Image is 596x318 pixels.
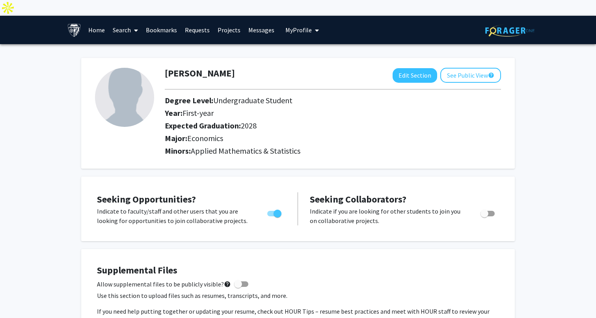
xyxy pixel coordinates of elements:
[95,68,154,127] img: Profile Picture
[310,206,466,225] p: Indicate if you are looking for other students to join you on collaborative projects.
[477,206,499,218] div: Toggle
[84,16,109,44] a: Home
[241,121,257,130] span: 2028
[213,95,292,105] span: Undergraduate Student
[97,193,196,205] span: Seeking Opportunities?
[181,16,214,44] a: Requests
[310,193,406,205] span: Seeking Collaborators?
[142,16,181,44] a: Bookmarks
[165,96,457,105] h2: Degree Level:
[214,16,244,44] a: Projects
[165,134,501,143] h2: Major:
[183,108,214,118] span: First-year
[97,265,499,276] h4: Supplemental Files
[6,283,34,312] iframe: Chat
[264,206,286,218] div: Toggle
[187,133,223,143] span: Economics
[244,16,278,44] a: Messages
[165,121,457,130] h2: Expected Graduation:
[165,68,235,79] h1: [PERSON_NAME]
[165,146,501,156] h2: Minors:
[488,71,494,80] mat-icon: help
[165,108,457,118] h2: Year:
[283,16,321,44] button: My profile dropdown to access profile and logout
[97,279,231,289] span: Allow supplemental files to be publicly visible?
[67,23,81,37] img: Johns Hopkins University Logo
[393,68,437,83] button: Edit Section
[285,26,312,34] span: My Profile
[191,146,300,156] span: Applied Mathematics & Statistics
[485,24,535,37] img: ForagerOne Logo
[440,68,501,83] button: See Public View
[224,279,231,289] mat-icon: help
[97,291,499,300] p: Use this section to upload files such as resumes, transcripts, and more.
[109,16,142,44] a: Search
[97,206,252,225] p: Indicate to faculty/staff and other users that you are looking for opportunities to join collabor...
